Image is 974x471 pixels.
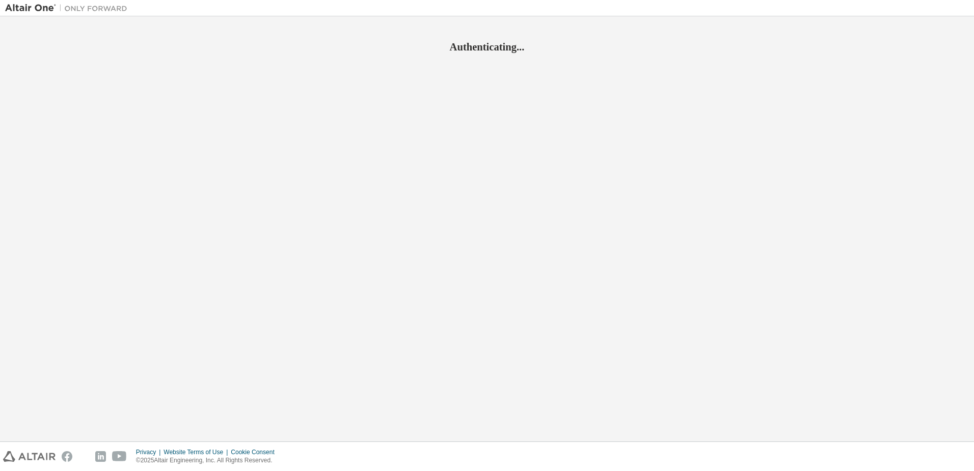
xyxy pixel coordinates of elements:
[136,456,281,465] p: © 2025 Altair Engineering, Inc. All Rights Reserved.
[164,448,231,456] div: Website Terms of Use
[3,451,56,462] img: altair_logo.svg
[95,451,106,462] img: linkedin.svg
[112,451,127,462] img: youtube.svg
[231,448,280,456] div: Cookie Consent
[5,3,132,13] img: Altair One
[62,451,72,462] img: facebook.svg
[136,448,164,456] div: Privacy
[5,40,969,54] h2: Authenticating...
